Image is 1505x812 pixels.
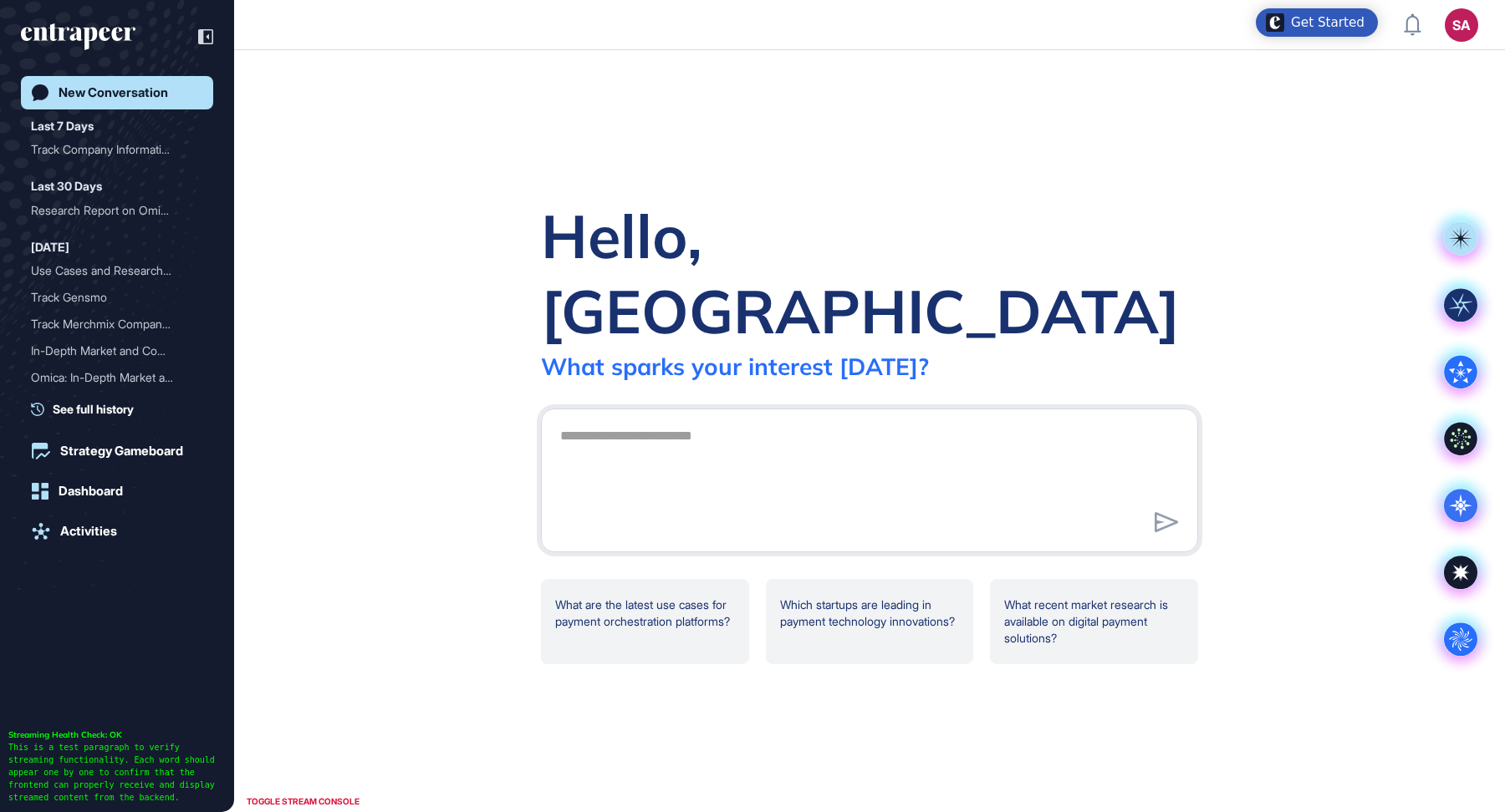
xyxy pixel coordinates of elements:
span: See full history [53,400,134,418]
img: launcher-image-alternative-text [1266,13,1284,32]
div: Dashboard [59,484,123,499]
div: Which startups are leading in payment technology innovations? [766,579,974,664]
div: TOGGLE STREAM CONSOLE [242,791,364,812]
div: Track Merchmix Company Website [31,311,203,337]
div: Track Gensmo [31,284,190,311]
div: In-Depth Market and Compe... [31,337,190,364]
div: entrapeer-logo [21,23,135,50]
button: SA [1445,8,1478,42]
div: New Conversation [59,85,168,100]
div: Use Cases and Research In... [31,257,190,284]
div: Omica: In-Depth Market an... [31,364,190,391]
div: [DATE] [31,237,69,257]
div: In-Depth Market and Competitive Analysis for Omica's Animal-Free Safety Testing Solutions [31,337,203,364]
div: Open Get Started checklist [1256,8,1378,37]
div: Hello, [GEOGRAPHIC_DATA] [541,198,1198,348]
div: Strategy Gameboard [60,444,183,459]
div: What sparks your interest [DATE]? [541,352,929,381]
a: New Conversation [21,76,213,109]
div: Track Merchmix Company We... [31,311,190,337]
div: Use Cases and Research Insights on Quantum Software and Chip Development: Focus on Simulation Too... [31,257,203,284]
div: What recent market research is available on digital payment solutions? [990,579,1198,664]
a: See full history [31,400,213,418]
div: Activities [60,524,117,539]
div: Last 30 Days [31,176,102,196]
a: Activities [21,515,213,548]
div: Research Report on Omica and Competitors in In-Vitro Toxicology: Market Comparison and Partner Id... [31,197,203,224]
a: Strategy Gameboard [21,434,213,468]
div: Track Company Information for Craftgate [31,136,203,163]
div: Get Started [1291,14,1365,31]
div: What are the latest use cases for payment orchestration platforms? [541,579,749,664]
div: Omica: In-Depth Market and Competitive Analysis for Animal-Free Safety Testing (NAMs) [31,364,203,391]
a: Dashboard [21,475,213,508]
div: Last 7 Days [31,116,94,136]
div: Track Gensmo [31,284,203,311]
div: Research Report on Omica ... [31,197,190,224]
div: Track Company Information... [31,136,190,163]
